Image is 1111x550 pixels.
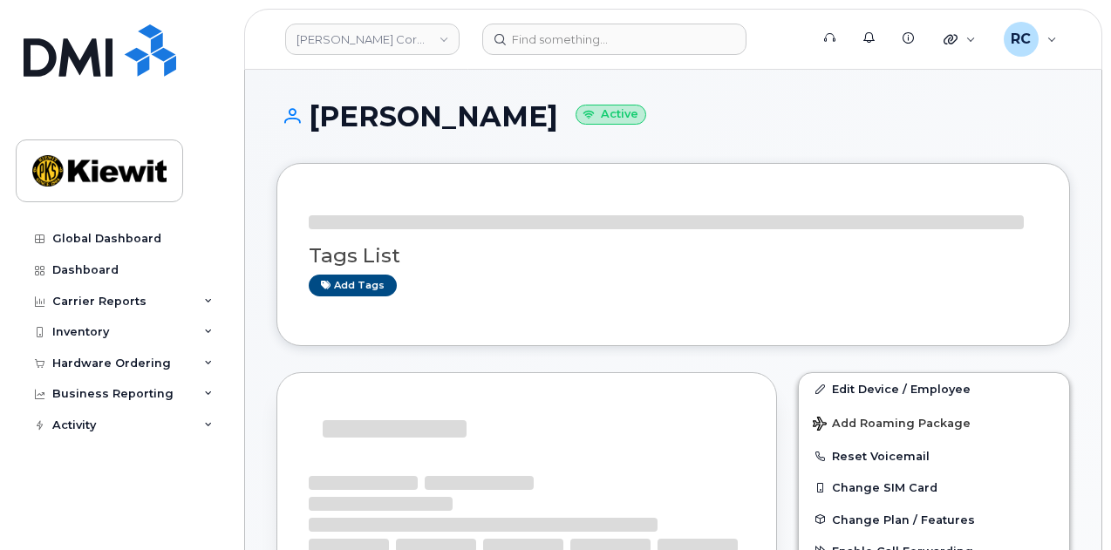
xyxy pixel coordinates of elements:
[276,101,1070,132] h1: [PERSON_NAME]
[813,417,971,433] span: Add Roaming Package
[799,504,1069,535] button: Change Plan / Features
[799,472,1069,503] button: Change SIM Card
[576,105,646,125] small: Active
[309,275,397,296] a: Add tags
[309,245,1038,267] h3: Tags List
[799,404,1069,440] button: Add Roaming Package
[799,373,1069,404] a: Edit Device / Employee
[799,440,1069,472] button: Reset Voicemail
[832,513,975,526] span: Change Plan / Features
